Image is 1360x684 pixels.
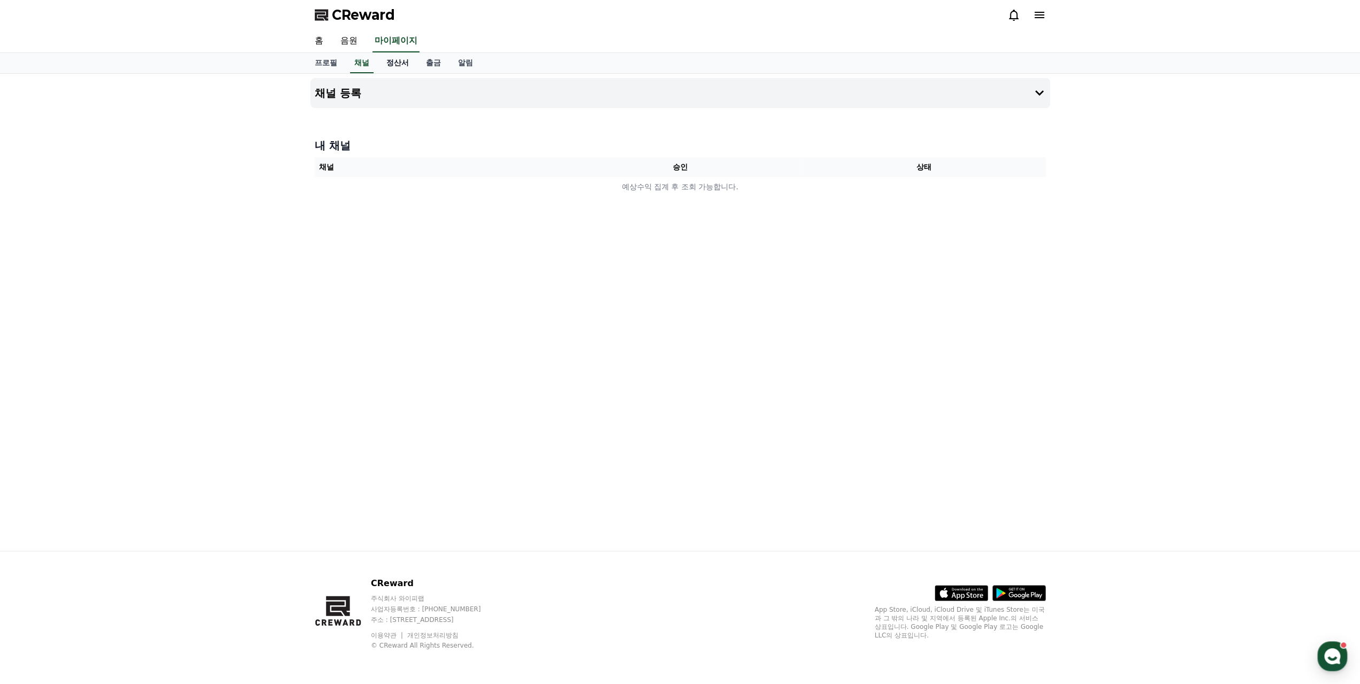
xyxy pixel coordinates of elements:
p: © CReward All Rights Reserved. [371,641,501,650]
a: 홈 [306,30,332,52]
span: CReward [332,6,395,24]
p: CReward [371,577,501,590]
p: App Store, iCloud, iCloud Drive 및 iTunes Store는 미국과 그 밖의 나라 및 지역에서 등록된 Apple Inc.의 서비스 상표입니다. Goo... [875,605,1046,640]
a: 출금 [417,53,449,73]
p: 주소 : [STREET_ADDRESS] [371,616,501,624]
a: 홈 [3,339,71,366]
a: 채널 [350,53,374,73]
td: 예상수익 집계 후 조회 가능합니다. [315,177,1046,197]
a: 음원 [332,30,366,52]
h4: 채널 등록 [315,87,361,99]
a: 이용약관 [371,632,405,639]
span: 대화 [98,356,111,364]
button: 채널 등록 [310,78,1050,108]
p: 주식회사 와이피랩 [371,594,501,603]
a: 마이페이지 [372,30,419,52]
p: 사업자등록번호 : [PHONE_NUMBER] [371,605,501,613]
a: 대화 [71,339,138,366]
a: 알림 [449,53,481,73]
a: 개인정보처리방침 [407,632,458,639]
a: 정산서 [378,53,417,73]
span: 홈 [34,355,40,364]
a: CReward [315,6,395,24]
th: 상태 [802,157,1045,177]
h4: 내 채널 [315,138,1046,153]
a: 프로필 [306,53,346,73]
th: 채널 [315,157,558,177]
th: 승인 [558,157,802,177]
span: 설정 [165,355,178,364]
a: 설정 [138,339,205,366]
